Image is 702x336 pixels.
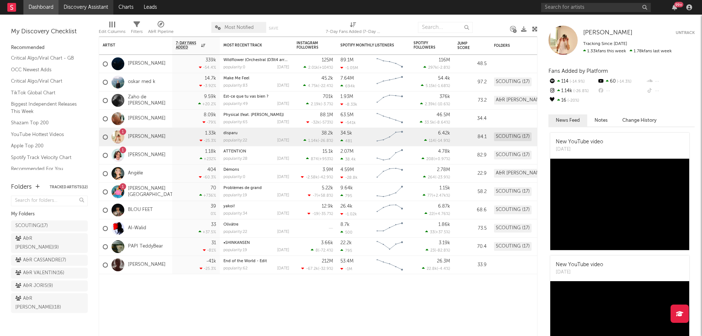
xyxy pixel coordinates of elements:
span: -3.7 % [322,102,332,106]
span: 874 [311,157,318,161]
div: 7-Day Fans Added (7-Day Fans Added) [326,18,381,39]
a: Biggest Independent Releases This Week [11,100,80,115]
div: 33.9 [457,261,487,269]
span: +2.47k % [433,194,449,198]
div: ATTENTION [223,150,289,154]
div: 34.4 [457,114,487,123]
span: 77 [427,194,432,198]
div: 1.15k [439,186,450,190]
div: ( ) [308,193,333,198]
div: 15.1k [322,149,333,154]
span: -20 % [566,99,579,103]
span: 4.75k [308,84,318,88]
input: Search for folders... [11,196,88,206]
div: -1.02k [340,212,357,216]
a: •SHINKANSEN [223,241,250,245]
a: [PERSON_NAME] [128,152,166,158]
div: 84.1 [457,133,487,141]
a: oskar med k [128,79,155,85]
div: popularity: 28 [223,157,248,161]
span: +104 % [319,66,332,70]
div: 88.1M [320,113,333,117]
a: Al-Walid [128,225,146,231]
div: 3.9M [322,167,333,172]
svg: Chart title [373,73,406,91]
div: 33 [211,222,216,227]
a: A&R VALENTIN(16) [11,268,88,279]
div: popularity: 19 [223,193,247,197]
div: Spotify Followers [414,41,439,50]
div: 54.4k [438,76,450,81]
a: YouTube Hottest Videos [11,131,80,139]
span: 1.14k [308,139,318,143]
div: SCOUTING (17) [494,78,532,86]
div: SCOUTING (17) [494,205,532,214]
span: -26.8 % [572,89,589,93]
div: -25.3 % [200,266,216,271]
div: 70.4 [457,242,487,251]
span: -19 [312,212,318,216]
span: Fans Added by Platform [548,68,608,74]
a: A&R [PERSON_NAME](9) [11,233,88,253]
div: disparu [223,131,289,135]
a: A&R [PERSON_NAME](18) [11,293,88,313]
div: ( ) [421,83,450,88]
div: +232 % [200,156,216,161]
div: 53.4M [340,259,354,264]
span: 208 [426,157,434,161]
div: 9.64k [340,186,353,190]
a: BLOU FEET [128,207,153,213]
div: popularity: 34 [223,212,248,216]
div: Artist [103,43,158,48]
span: [PERSON_NAME] [583,30,633,36]
span: 7-Day Fans Added [176,41,199,50]
a: A&R CASSANDRE(7) [11,255,88,266]
div: 38.4k [340,157,356,162]
a: Démons [223,168,239,172]
div: -28.8k [340,175,358,180]
div: 70 [211,186,216,190]
div: Filters [131,18,143,39]
span: -573 % [321,121,332,125]
div: 26.3M [437,259,450,264]
div: 125M [322,58,333,63]
div: Recommended [11,44,88,52]
div: ( ) [420,102,450,106]
div: A&R JORIS ( 9 ) [15,282,53,290]
button: Tracked Artists(12) [50,185,88,189]
a: [PERSON_NAME][GEOGRAPHIC_DATA] [128,186,177,198]
div: A&R Pipeline [148,27,174,36]
span: -10.6 % [436,102,449,106]
div: Wildflower (Orchestral (D3lt4 arrang.) [223,58,289,62]
div: 114 [548,77,597,86]
div: -79 % [203,120,216,125]
div: 22.2k [340,241,352,245]
div: ( ) [301,175,333,180]
div: Spotify Monthly Listeners [340,43,395,48]
div: ( ) [306,102,333,106]
div: 97.2 [457,78,487,87]
div: Est-ce que tu vas bien ? [223,95,289,99]
span: 8 [316,249,318,253]
div: SCOUTING (17) [494,151,532,159]
div: A&R VALENTIN ( 16 ) [15,269,64,278]
span: -32k [311,121,320,125]
span: -14.3 % [616,80,631,84]
div: 795 [340,193,352,198]
span: 2.39k [425,102,435,106]
a: Physical (feat. [PERSON_NAME]) [223,113,284,117]
span: -72.4 % [319,249,332,253]
a: [PERSON_NAME] [128,134,166,140]
span: -23.9 % [436,175,449,180]
a: PAPI TeddyBear [128,243,163,250]
div: My Folders [11,210,88,219]
span: -14.9 % [569,80,585,84]
div: 339k [205,58,216,63]
div: ( ) [301,266,333,271]
div: 212M [322,259,333,264]
div: 14.7k [205,76,216,81]
a: Make Me Feel [223,76,249,80]
div: -541k [340,120,356,125]
div: 9.59k [204,94,216,99]
div: popularity: 22 [223,230,247,234]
